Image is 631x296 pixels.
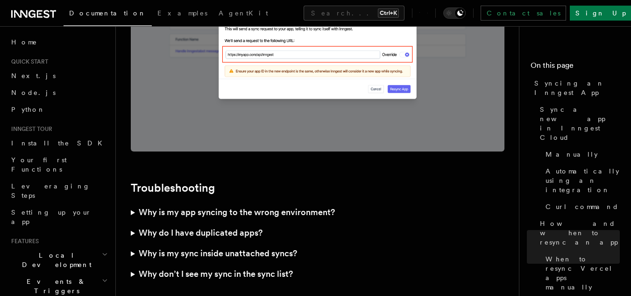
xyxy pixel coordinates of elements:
a: AgentKit [213,3,274,25]
h3: Why is my app syncing to the wrong environment? [139,206,335,219]
a: Automatically using an integration [542,163,620,198]
span: Leveraging Steps [11,182,90,199]
summary: Why is my app syncing to the wrong environment? [131,202,504,223]
summary: Why don’t I see my sync in the sync list? [131,264,504,284]
span: Curl command [546,202,619,211]
span: How and when to resync an app [540,219,620,247]
span: Node.js [11,89,56,96]
a: How and when to resync an app [536,215,620,251]
a: Syncing an Inngest App [531,75,620,101]
span: Examples [157,9,207,17]
span: Features [7,238,39,245]
a: Manually [542,146,620,163]
button: Toggle dark mode [443,7,466,19]
a: Troubleshooting [131,181,215,195]
span: Documentation [69,9,146,17]
kbd: Ctrl+K [378,8,399,18]
span: Automatically using an integration [546,166,620,195]
a: Curl command [542,198,620,215]
span: Python [11,106,45,113]
span: Home [11,37,37,47]
span: Sync a new app in Inngest Cloud [540,105,620,142]
button: Local Development [7,247,110,273]
summary: Why is my sync inside unattached syncs? [131,243,504,264]
a: Sync a new app in Inngest Cloud [536,101,620,146]
span: Quick start [7,58,48,65]
a: Home [7,34,110,51]
a: Contact sales [481,6,566,21]
span: Your first Functions [11,156,67,173]
h3: Why is my sync inside unattached syncs? [139,247,297,260]
span: Syncing an Inngest App [534,79,620,97]
summary: Why do I have duplicated apps? [131,223,504,243]
span: When to resync Vercel apps manually [546,254,620,292]
h4: On this page [531,60,620,75]
a: When to resync Vercel apps manually [542,251,620,296]
span: Events & Triggers [7,277,102,296]
span: Next.js [11,72,56,79]
a: Install the SDK [7,135,110,152]
a: Examples [152,3,213,25]
a: Next.js [7,67,110,84]
a: Python [7,101,110,118]
span: AgentKit [219,9,268,17]
a: Setting up your app [7,204,110,230]
button: Search...Ctrl+K [304,6,404,21]
span: Local Development [7,251,102,269]
span: Manually [546,150,598,159]
span: Inngest tour [7,125,52,133]
a: Leveraging Steps [7,178,110,204]
a: Your first Functions [7,152,110,178]
a: Node.js [7,84,110,101]
h3: Why do I have duplicated apps? [139,226,262,239]
span: Install the SDK [11,139,108,147]
a: Documentation [64,3,152,26]
h3: Why don’t I see my sync in the sync list? [139,267,293,281]
span: Setting up your app [11,209,92,225]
